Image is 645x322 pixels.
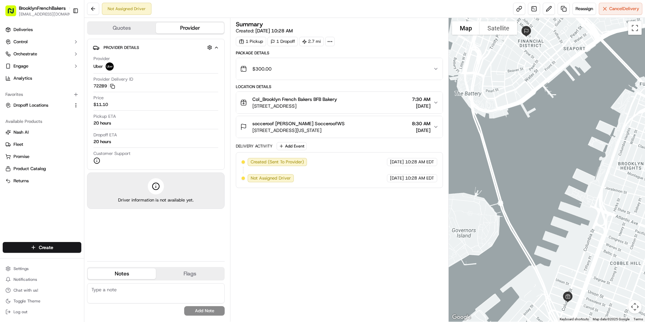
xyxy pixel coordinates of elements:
span: BrooklynFrenchBakers [19,5,66,11]
div: 1 Pickup [236,37,266,46]
span: [DATE] [390,159,404,165]
span: $300.00 [252,65,272,72]
button: Orchestrate [3,49,81,59]
button: Engage [3,61,81,72]
button: Provider Details [93,42,219,53]
div: 20 hours [93,120,111,126]
button: Show satellite imagery [480,21,517,35]
div: Location Details [236,84,443,89]
span: Dropoff ETA [93,132,117,138]
a: Open this area in Google Maps (opens a new window) [450,313,473,322]
span: Dropoff Locations [13,102,48,108]
span: Log out [13,309,27,315]
button: Settings [3,264,81,273]
a: Promise [5,154,79,160]
button: Quotes [88,23,156,33]
span: Col_Brooklyn French Bakers BFB Bakery [252,96,337,103]
span: Uber [93,63,103,70]
span: Analytics [13,75,32,81]
button: Col_Brooklyn French Bakers BFB Bakery[STREET_ADDRESS]7:30 AM[DATE] [236,92,443,113]
button: Add Event [277,142,307,150]
button: Reassign [572,3,596,15]
span: Price [93,95,104,101]
span: Created (Sent To Provider) [251,159,304,165]
div: Favorites [3,89,81,100]
button: Control [3,36,81,47]
div: 20 hours [93,139,111,145]
span: Created: [236,27,293,34]
img: uber-new-logo.jpeg [106,62,114,71]
span: $11.10 [93,102,108,108]
span: [DATE] 10:28 AM [255,28,293,34]
button: Log out [3,307,81,317]
button: Product Catalog [3,163,81,174]
button: Dropoff Locations [3,100,81,111]
button: 722B9 [93,83,115,89]
span: Toggle Theme [13,298,40,304]
span: Fleet [13,141,23,147]
span: Settings [13,266,29,271]
button: Create [3,242,81,253]
div: 1 Dropoff [268,37,298,46]
a: Deliveries [3,24,81,35]
a: Nash AI [5,129,79,135]
button: Toggle Theme [3,296,81,306]
span: socceroof [PERSON_NAME] SocceroofWS [252,120,345,127]
a: Terms (opens in new tab) [634,317,643,321]
span: Promise [13,154,29,160]
button: Promise [3,151,81,162]
span: 8:30 AM [412,120,430,127]
span: Notifications [13,277,37,282]
span: [DATE] [412,127,430,134]
span: Pickup ETA [93,113,116,119]
span: [STREET_ADDRESS][US_STATE] [252,127,345,134]
button: Map camera controls [628,300,642,314]
span: Orchestrate [13,51,37,57]
a: Analytics [3,73,81,84]
div: Package Details [236,50,443,56]
span: Driver information is not available yet. [118,197,194,203]
button: Notifications [3,275,81,284]
button: Nash AI [3,127,81,138]
button: Keyboard shortcuts [560,317,589,322]
span: Provider Details [104,45,139,50]
span: Create [39,244,53,251]
span: 10:28 AM EDT [405,175,434,181]
a: Returns [5,178,79,184]
button: [EMAIL_ADDRESS][DOMAIN_NAME] [19,11,73,17]
span: [STREET_ADDRESS] [252,103,337,109]
span: 7:30 AM [412,96,430,103]
span: Nash AI [13,129,29,135]
span: [DATE] [390,175,404,181]
button: Toggle fullscreen view [628,21,642,35]
button: Chat with us! [3,286,81,295]
button: Flags [156,268,224,279]
span: Deliveries [13,27,33,33]
span: [DATE] [412,103,430,109]
span: Returns [13,178,29,184]
span: Provider Delivery ID [93,76,133,82]
div: Available Products [3,116,81,127]
span: Chat with us! [13,288,38,293]
span: Customer Support [93,151,131,157]
button: Show street map [452,21,480,35]
span: Product Catalog [13,166,46,172]
button: $300.00 [236,58,443,80]
button: socceroof [PERSON_NAME] SocceroofWS[STREET_ADDRESS][US_STATE]8:30 AM[DATE] [236,116,443,138]
span: Reassign [576,6,593,12]
img: Google [450,313,473,322]
span: Control [13,39,28,45]
button: Fleet [3,139,81,150]
a: Product Catalog [5,166,79,172]
h3: Summary [236,21,263,27]
a: Fleet [5,141,79,147]
button: Returns [3,176,81,186]
button: BrooklynFrenchBakers[EMAIL_ADDRESS][DOMAIN_NAME] [3,3,70,19]
button: Provider [156,23,224,33]
span: Engage [13,63,28,69]
span: Not Assigned Driver [251,175,291,181]
a: Dropoff Locations [5,102,71,108]
div: 2.7 mi [299,37,324,46]
span: Provider [93,56,110,62]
